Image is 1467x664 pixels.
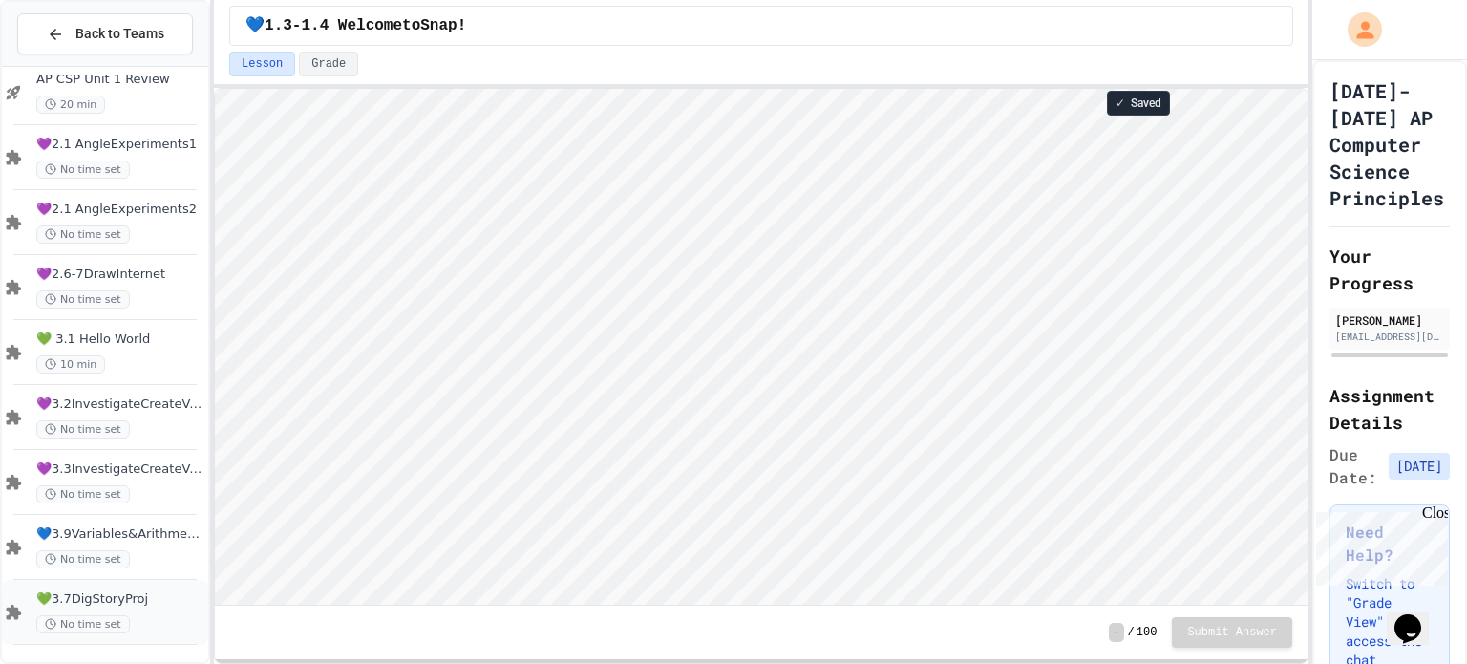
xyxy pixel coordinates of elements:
[36,355,105,374] span: 10 min
[1335,311,1444,329] div: [PERSON_NAME]
[17,13,193,54] button: Back to Teams
[36,615,130,633] span: No time set
[1128,625,1135,640] span: /
[36,72,204,88] span: AP CSP Unit 1 Review
[1131,96,1161,111] span: Saved
[36,225,130,244] span: No time set
[299,52,358,76] button: Grade
[245,14,466,37] span: 💙1.3-1.4 WelcometoSnap!
[36,202,204,218] span: 💜2.1 AngleExperiments2
[1109,623,1123,642] span: -
[36,461,204,478] span: 💜3.3InvestigateCreateVars(A:GraphOrg)
[1335,330,1444,344] div: [EMAIL_ADDRESS][DOMAIN_NAME]
[1308,504,1448,586] iframe: chat widget
[1329,443,1381,489] span: Due Date:
[1116,96,1125,111] span: ✓
[215,89,1308,605] iframe: Snap! Programming Environment
[1172,617,1292,648] button: Submit Answer
[75,24,164,44] span: Back to Teams
[1137,625,1158,640] span: 100
[36,396,204,413] span: 💜3.2InvestigateCreateVars
[1329,243,1450,296] h2: Your Progress
[229,52,295,76] button: Lesson
[36,485,130,503] span: No time set
[36,591,204,608] span: 💚3.7DigStoryProj
[36,267,204,283] span: 💜2.6-7DrawInternet
[1389,453,1450,480] span: [DATE]
[36,290,130,309] span: No time set
[1187,625,1277,640] span: Submit Answer
[1329,77,1450,211] h1: [DATE]-[DATE] AP Computer Science Principles
[36,161,130,179] span: No time set
[1328,8,1387,52] div: My Account
[8,8,132,121] div: Chat with us now!Close
[1329,382,1450,436] h2: Assignment Details
[36,137,204,153] span: 💜2.1 AngleExperiments1
[36,550,130,568] span: No time set
[36,526,204,543] span: 💙3.9Variables&ArithmeticOp
[36,96,105,114] span: 20 min
[36,332,204,348] span: 💚 3.1 Hello World
[36,420,130,439] span: No time set
[1387,588,1448,645] iframe: chat widget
